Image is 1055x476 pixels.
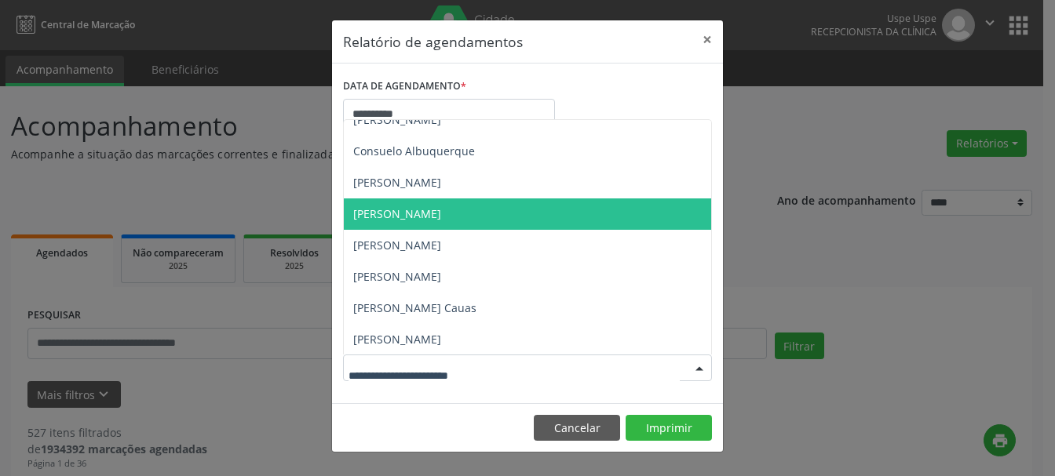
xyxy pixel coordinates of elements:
button: Imprimir [626,415,712,441]
span: [PERSON_NAME] [353,175,441,190]
h5: Relatório de agendamentos [343,31,523,52]
span: [PERSON_NAME] [353,112,441,127]
button: Close [692,20,723,59]
button: Cancelar [534,415,620,441]
span: [PERSON_NAME] [353,269,441,284]
span: [PERSON_NAME] Cauas [353,300,476,315]
span: [PERSON_NAME] [353,238,441,253]
span: [PERSON_NAME] [353,332,441,347]
span: Consuelo Albuquerque [353,144,475,158]
label: DATA DE AGENDAMENTO [343,74,466,99]
span: [PERSON_NAME] [353,206,441,221]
